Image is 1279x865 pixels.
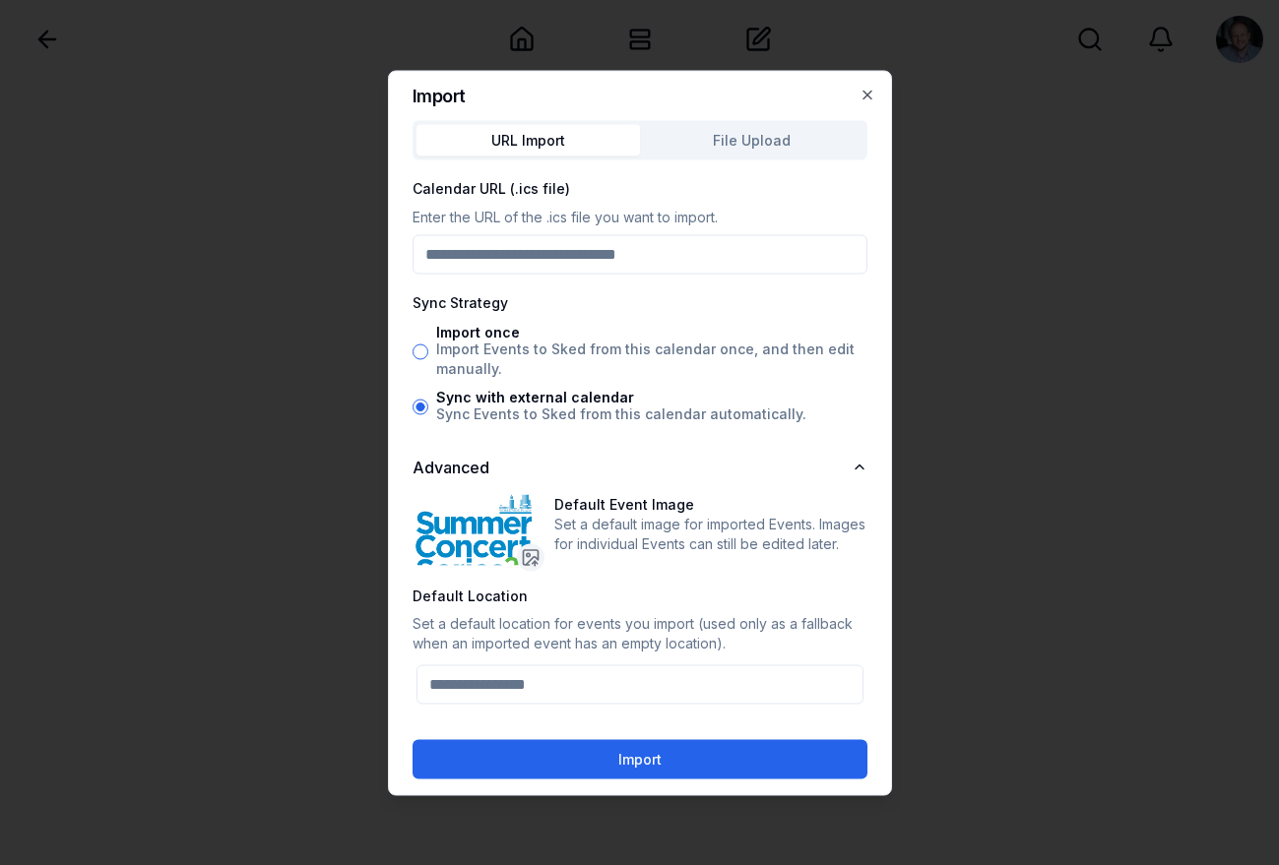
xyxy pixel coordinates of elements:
[413,587,528,603] label: Default Location
[413,87,867,104] h2: Import
[413,739,867,778] button: Import
[640,124,863,155] button: File Upload
[413,439,867,494] button: Advanced
[436,403,806,423] span: Sync Events to Sked from this calendar automatically.
[413,179,570,196] label: Calendar URL (.ics file)
[554,514,867,553] p: Set a default image for imported Events. Images for individual Events can still be edited later.
[416,124,640,155] button: URL Import
[436,325,867,339] span: Import once
[554,495,694,512] label: Default Event Image
[413,494,539,565] img: Avatar
[413,494,867,723] div: Advanced
[436,339,867,378] span: Import Events to Sked from this calendar once, and then edit manually.
[436,390,806,403] span: Sync with external calendar
[413,207,867,226] p: Enter the URL of the .ics file you want to import.
[413,613,867,652] p: Set a default location for events you import (used only as a fallback when an imported event has ...
[413,293,508,310] label: Sync Strategy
